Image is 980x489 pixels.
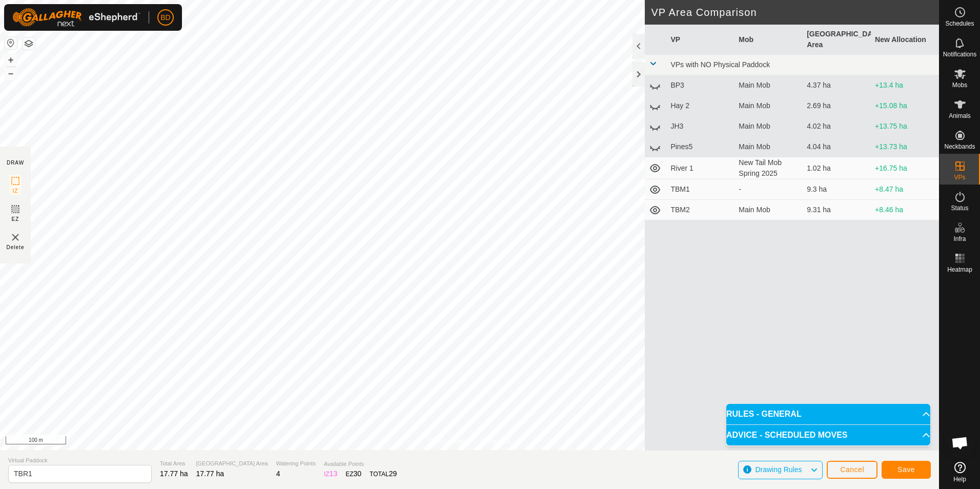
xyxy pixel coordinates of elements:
[951,205,968,211] span: Status
[7,159,24,167] div: DRAW
[666,75,734,96] td: BP3
[8,456,152,465] span: Virtual Paddock
[953,236,966,242] span: Infra
[726,425,930,445] p-accordion-header: ADVICE - SCHEDULED MOVES
[949,113,971,119] span: Animals
[803,157,871,179] td: 1.02 ha
[670,60,770,69] span: VPs with NO Physical Paddock
[739,100,799,111] div: Main Mob
[276,459,316,468] span: Watering Points
[354,470,362,478] span: 30
[12,8,140,27] img: Gallagher Logo
[803,137,871,157] td: 4.04 ha
[871,179,939,200] td: +8.47 ha
[666,179,734,200] td: TBM1
[429,437,467,446] a: Privacy Policy
[734,25,803,55] th: Mob
[871,157,939,179] td: +16.75 ha
[726,404,930,424] p-accordion-header: RULES - GENERAL
[196,470,224,478] span: 17.77 ha
[871,116,939,137] td: +13.75 ha
[5,54,17,66] button: +
[666,137,734,157] td: Pines5
[882,461,931,479] button: Save
[276,470,280,478] span: 4
[7,243,25,251] span: Delete
[944,144,975,150] span: Neckbands
[954,174,965,180] span: VPs
[871,137,939,157] td: +13.73 ha
[345,468,361,479] div: EZ
[160,12,170,23] span: BD
[739,184,799,195] div: -
[370,468,397,479] div: TOTAL
[666,25,734,55] th: VP
[952,82,967,88] span: Mobs
[5,67,17,79] button: –
[953,476,966,482] span: Help
[651,6,939,18] h2: VP Area Comparison
[5,37,17,49] button: Reset Map
[330,470,338,478] span: 13
[160,459,188,468] span: Total Area
[947,267,972,273] span: Heatmap
[480,437,510,446] a: Contact Us
[324,468,337,479] div: IZ
[324,460,397,468] span: Available Points
[871,96,939,116] td: +15.08 ha
[940,458,980,486] a: Help
[739,141,799,152] div: Main Mob
[726,431,847,439] span: ADVICE - SCHEDULED MOVES
[803,179,871,200] td: 9.3 ha
[945,21,974,27] span: Schedules
[23,37,35,50] button: Map Layers
[739,205,799,215] div: Main Mob
[871,75,939,96] td: +13.4 ha
[803,75,871,96] td: 4.37 ha
[12,215,19,223] span: EZ
[726,410,802,418] span: RULES - GENERAL
[196,459,268,468] span: [GEOGRAPHIC_DATA] Area
[945,427,975,458] a: Open chat
[666,96,734,116] td: Hay 2
[389,470,397,478] span: 29
[160,470,188,478] span: 17.77 ha
[803,200,871,220] td: 9.31 ha
[803,116,871,137] td: 4.02 ha
[755,465,802,474] span: Drawing Rules
[871,25,939,55] th: New Allocation
[803,25,871,55] th: [GEOGRAPHIC_DATA] Area
[840,465,864,474] span: Cancel
[13,187,18,195] span: IZ
[9,231,22,243] img: VP
[897,465,915,474] span: Save
[666,200,734,220] td: TBM2
[827,461,877,479] button: Cancel
[666,116,734,137] td: JH3
[943,51,976,57] span: Notifications
[739,121,799,132] div: Main Mob
[871,200,939,220] td: +8.46 ha
[666,157,734,179] td: River 1
[803,96,871,116] td: 2.69 ha
[739,157,799,179] div: New Tail Mob Spring 2025
[739,80,799,91] div: Main Mob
